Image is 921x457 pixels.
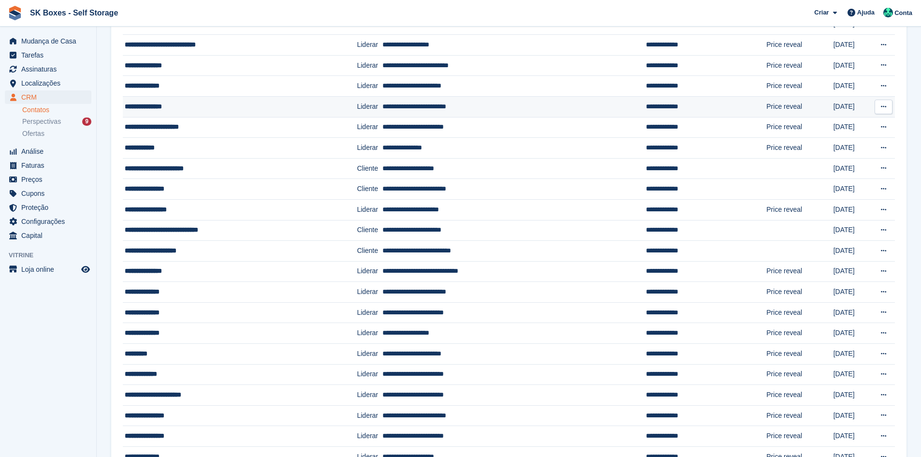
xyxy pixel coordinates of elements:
[21,90,79,104] span: CRM
[22,105,91,115] a: Contatos
[814,8,829,17] span: Criar
[766,344,833,365] td: Price reveal
[5,76,91,90] a: menu
[766,426,833,447] td: Price reveal
[22,117,61,126] span: Perspectivas
[357,35,382,56] td: Liderar
[766,364,833,385] td: Price reveal
[766,405,833,426] td: Price reveal
[766,261,833,282] td: Price reveal
[21,263,79,276] span: Loja online
[766,117,833,138] td: Price reveal
[833,76,871,97] td: [DATE]
[357,76,382,97] td: Liderar
[833,55,871,76] td: [DATE]
[357,302,382,323] td: Liderar
[833,344,871,365] td: [DATE]
[357,261,382,282] td: Liderar
[357,323,382,344] td: Liderar
[21,145,79,158] span: Análise
[21,229,79,242] span: Capital
[5,34,91,48] a: menu
[833,405,871,426] td: [DATE]
[357,385,382,406] td: Liderar
[357,220,382,241] td: Cliente
[5,215,91,228] a: menu
[766,282,833,303] td: Price reveal
[833,426,871,447] td: [DATE]
[5,173,91,186] a: menu
[357,241,382,262] td: Cliente
[21,173,79,186] span: Preços
[766,302,833,323] td: Price reveal
[357,426,382,447] td: Liderar
[894,8,912,18] span: Conta
[5,90,91,104] a: menu
[357,179,382,200] td: Cliente
[5,229,91,242] a: menu
[5,145,91,158] a: menu
[766,199,833,220] td: Price reveal
[833,220,871,241] td: [DATE]
[22,129,91,139] a: Ofertas
[833,323,871,344] td: [DATE]
[833,364,871,385] td: [DATE]
[5,187,91,200] a: menu
[766,138,833,159] td: Price reveal
[833,241,871,262] td: [DATE]
[766,35,833,56] td: Price reveal
[5,159,91,172] a: menu
[833,385,871,406] td: [DATE]
[833,35,871,56] td: [DATE]
[80,264,91,275] a: Loja de pré-visualização
[8,6,22,20] img: stora-icon-8386f47178a22dfd0bd8f6a31ec36ba5ce8667c1dd55bd0f319d3a0aa187defe.svg
[22,117,91,127] a: Perspectivas 9
[833,282,871,303] td: [DATE]
[766,96,833,117] td: Price reveal
[357,96,382,117] td: Liderar
[21,76,79,90] span: Localizações
[766,385,833,406] td: Price reveal
[82,118,91,126] div: 9
[5,62,91,76] a: menu
[5,263,91,276] a: menu
[26,5,122,21] a: SK Boxes - Self Storage
[833,302,871,323] td: [DATE]
[357,117,382,138] td: Liderar
[357,55,382,76] td: Liderar
[357,405,382,426] td: Liderar
[766,55,833,76] td: Price reveal
[833,261,871,282] td: [DATE]
[357,364,382,385] td: Liderar
[357,282,382,303] td: Liderar
[21,34,79,48] span: Mudança de Casa
[21,187,79,200] span: Cupons
[21,201,79,214] span: Proteção
[857,8,875,17] span: Ajuda
[22,129,44,138] span: Ofertas
[21,48,79,62] span: Tarefas
[833,179,871,200] td: [DATE]
[21,159,79,172] span: Faturas
[21,62,79,76] span: Assinaturas
[5,201,91,214] a: menu
[357,344,382,365] td: Liderar
[833,199,871,220] td: [DATE]
[357,199,382,220] td: Liderar
[9,251,96,260] span: Vitrine
[766,76,833,97] td: Price reveal
[5,48,91,62] a: menu
[883,8,893,17] img: SK Boxes - Comercial
[357,158,382,179] td: Cliente
[833,138,871,159] td: [DATE]
[21,215,79,228] span: Configurações
[357,138,382,159] td: Liderar
[833,96,871,117] td: [DATE]
[833,158,871,179] td: [DATE]
[833,117,871,138] td: [DATE]
[766,323,833,344] td: Price reveal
